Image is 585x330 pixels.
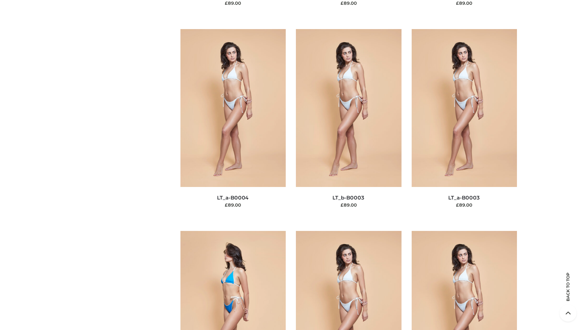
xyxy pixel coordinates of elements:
span: £ [225,202,228,208]
span: £ [225,0,228,6]
a: LT_b-B0003 [332,194,365,201]
span: £ [341,202,344,208]
span: Back to top [560,284,577,301]
bdi: 89.00 [341,0,357,6]
span: £ [456,202,459,208]
a: LT_a-B0003 [448,194,480,201]
bdi: 89.00 [225,202,241,208]
bdi: 89.00 [341,202,357,208]
span: £ [341,0,344,6]
bdi: 89.00 [225,0,241,6]
a: LT_a-B0004 [217,194,249,201]
img: LT_b-B0003 [296,29,402,187]
bdi: 89.00 [456,202,472,208]
bdi: 89.00 [456,0,472,6]
img: LT_a-B0004 [180,29,286,187]
span: £ [456,0,459,6]
img: LT_a-B0003 [412,29,517,187]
